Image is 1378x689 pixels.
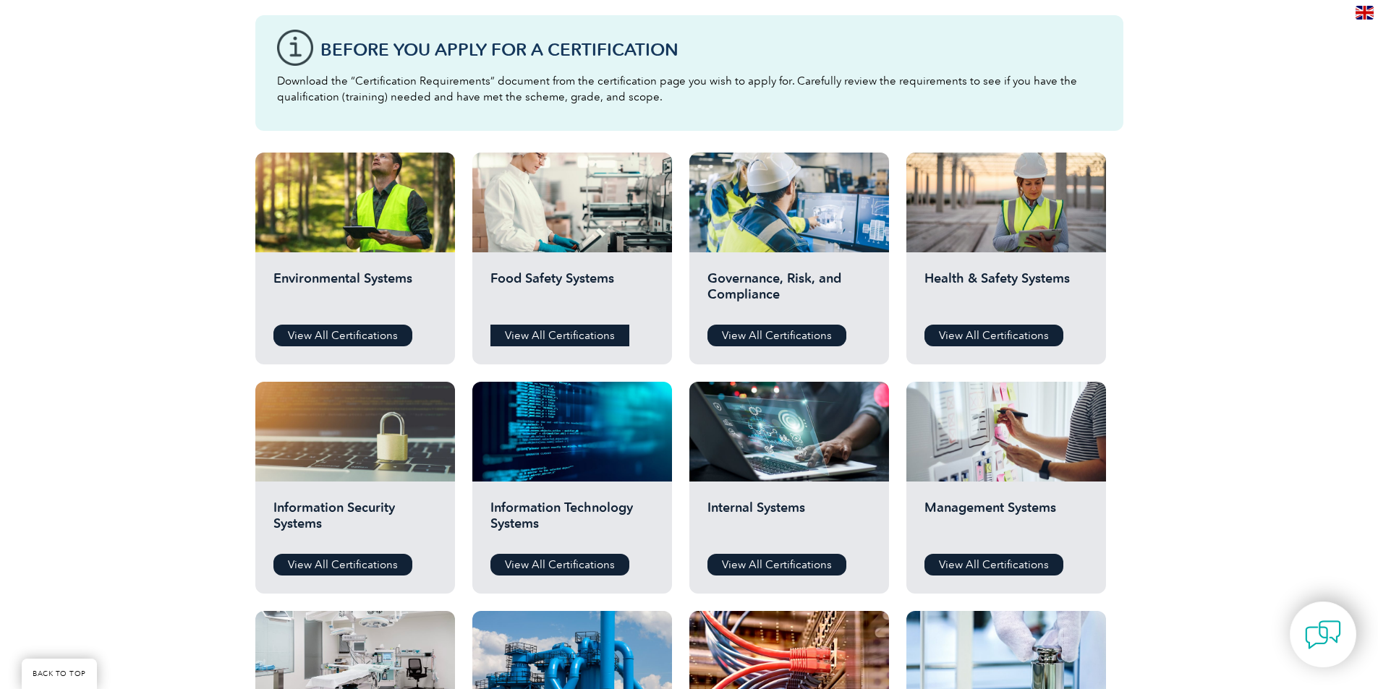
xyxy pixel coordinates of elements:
a: View All Certifications [707,554,846,575]
h2: Information Technology Systems [490,500,654,543]
h2: Food Safety Systems [490,270,654,314]
a: View All Certifications [707,325,846,346]
h3: Before You Apply For a Certification [320,40,1102,59]
img: contact-chat.png [1305,617,1341,653]
a: BACK TO TOP [22,659,97,689]
h2: Health & Safety Systems [924,270,1088,314]
a: View All Certifications [924,554,1063,575]
a: View All Certifications [490,554,629,575]
a: View All Certifications [924,325,1063,346]
img: en [1356,6,1374,20]
a: View All Certifications [273,325,412,346]
h2: Information Security Systems [273,500,437,543]
p: Download the “Certification Requirements” document from the certification page you wish to apply ... [277,73,1102,105]
h2: Management Systems [924,500,1088,543]
a: View All Certifications [273,554,412,575]
h2: Governance, Risk, and Compliance [707,270,871,314]
h2: Internal Systems [707,500,871,543]
h2: Environmental Systems [273,270,437,314]
a: View All Certifications [490,325,629,346]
